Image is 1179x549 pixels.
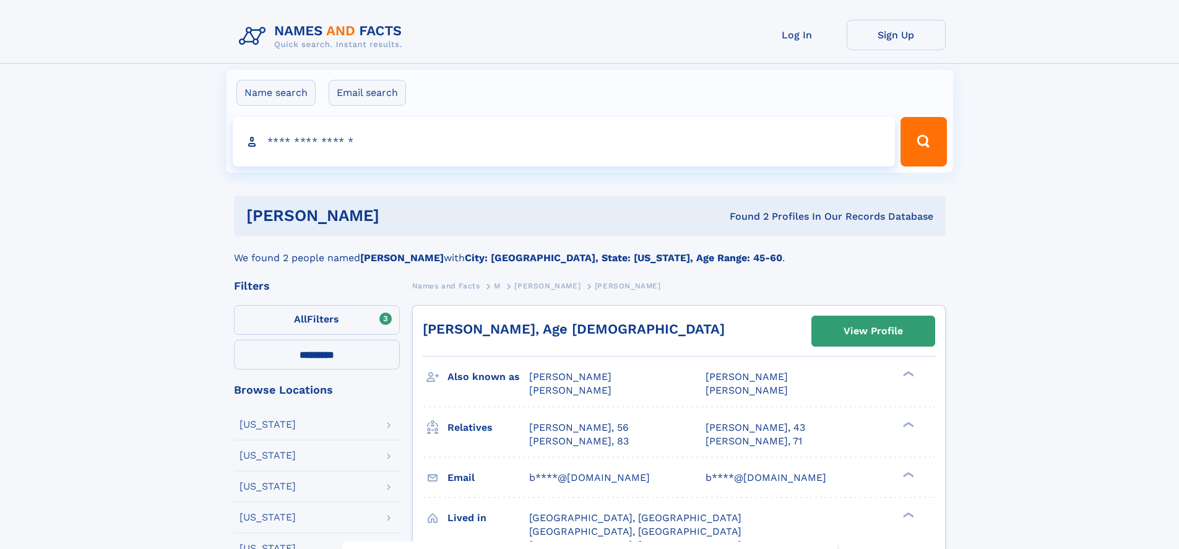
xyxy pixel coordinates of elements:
[514,278,581,293] a: [PERSON_NAME]
[706,434,802,448] a: [PERSON_NAME], 71
[412,278,480,293] a: Names and Facts
[447,508,529,529] h3: Lived in
[514,282,581,290] span: [PERSON_NAME]
[447,417,529,438] h3: Relatives
[529,525,741,537] span: [GEOGRAPHIC_DATA], [GEOGRAPHIC_DATA]
[423,321,725,337] a: [PERSON_NAME], Age [DEMOGRAPHIC_DATA]
[240,451,296,460] div: [US_STATE]
[494,278,501,293] a: M
[360,252,444,264] b: [PERSON_NAME]
[447,366,529,387] h3: Also known as
[529,434,629,448] a: [PERSON_NAME], 83
[900,117,946,166] button: Search Button
[234,305,400,335] label: Filters
[236,80,316,106] label: Name search
[900,420,915,428] div: ❯
[529,371,611,383] span: [PERSON_NAME]
[555,210,933,223] div: Found 2 Profiles In Our Records Database
[900,511,915,519] div: ❯
[234,20,412,53] img: Logo Names and Facts
[706,384,788,396] span: [PERSON_NAME]
[706,421,805,434] a: [PERSON_NAME], 43
[529,384,611,396] span: [PERSON_NAME]
[294,313,307,325] span: All
[233,117,896,166] input: search input
[706,371,788,383] span: [PERSON_NAME]
[844,317,903,345] div: View Profile
[748,20,847,50] a: Log In
[900,370,915,378] div: ❯
[595,282,661,290] span: [PERSON_NAME]
[447,467,529,488] h3: Email
[240,420,296,430] div: [US_STATE]
[847,20,946,50] a: Sign Up
[234,280,400,292] div: Filters
[240,482,296,491] div: [US_STATE]
[234,384,400,396] div: Browse Locations
[329,80,406,106] label: Email search
[900,470,915,478] div: ❯
[465,252,782,264] b: City: [GEOGRAPHIC_DATA], State: [US_STATE], Age Range: 45-60
[812,316,935,346] a: View Profile
[529,421,629,434] a: [PERSON_NAME], 56
[240,512,296,522] div: [US_STATE]
[246,208,555,223] h1: [PERSON_NAME]
[234,236,946,266] div: We found 2 people named with .
[529,512,741,524] span: [GEOGRAPHIC_DATA], [GEOGRAPHIC_DATA]
[494,282,501,290] span: M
